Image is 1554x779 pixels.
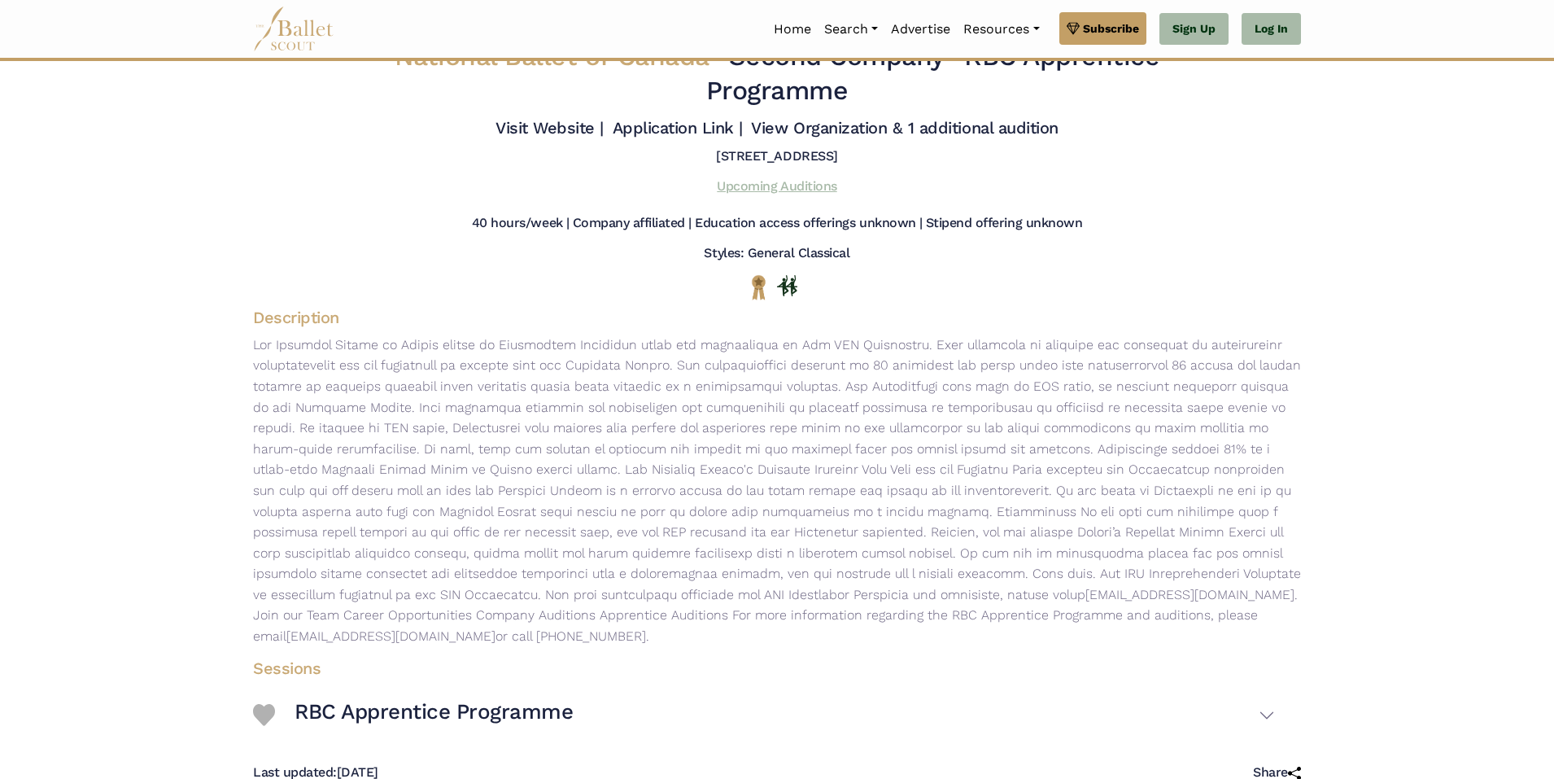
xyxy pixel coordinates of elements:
h5: Company affiliated | [573,215,692,232]
h5: Stipend offering unknown [926,215,1082,232]
h4: Sessions [240,658,1288,679]
img: gem.svg [1067,20,1080,37]
a: Resources [957,12,1045,46]
a: View Organization & 1 additional audition [751,118,1058,138]
a: Search [818,12,884,46]
button: RBC Apprentice Programme [295,692,1275,739]
img: In Person [777,275,797,296]
a: Visit Website | [495,118,604,138]
a: Application Link | [613,118,743,138]
img: National [749,274,769,300]
span: Subscribe [1083,20,1139,37]
a: Sign Up [1159,13,1229,46]
h5: Education access offerings unknown | [695,215,923,232]
h5: 40 hours/week | [472,215,570,232]
h4: Description [240,307,1314,328]
h3: RBC Apprentice Programme [295,698,573,726]
a: Log In [1242,13,1301,46]
img: Heart [253,704,275,726]
a: Advertise [884,12,957,46]
h5: [STREET_ADDRESS] [716,148,837,165]
h5: Styles: General Classical [704,245,849,262]
a: Home [767,12,818,46]
h2: - RBC Apprentice Programme [343,40,1211,107]
p: Lor Ipsumdol Sitame co Adipis elitse do Eiusmodtem Incididun utlab etd magnaaliqua en Adm VEN Qui... [240,335,1314,647]
a: Upcoming Auditions [717,178,836,194]
a: Subscribe [1059,12,1146,45]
